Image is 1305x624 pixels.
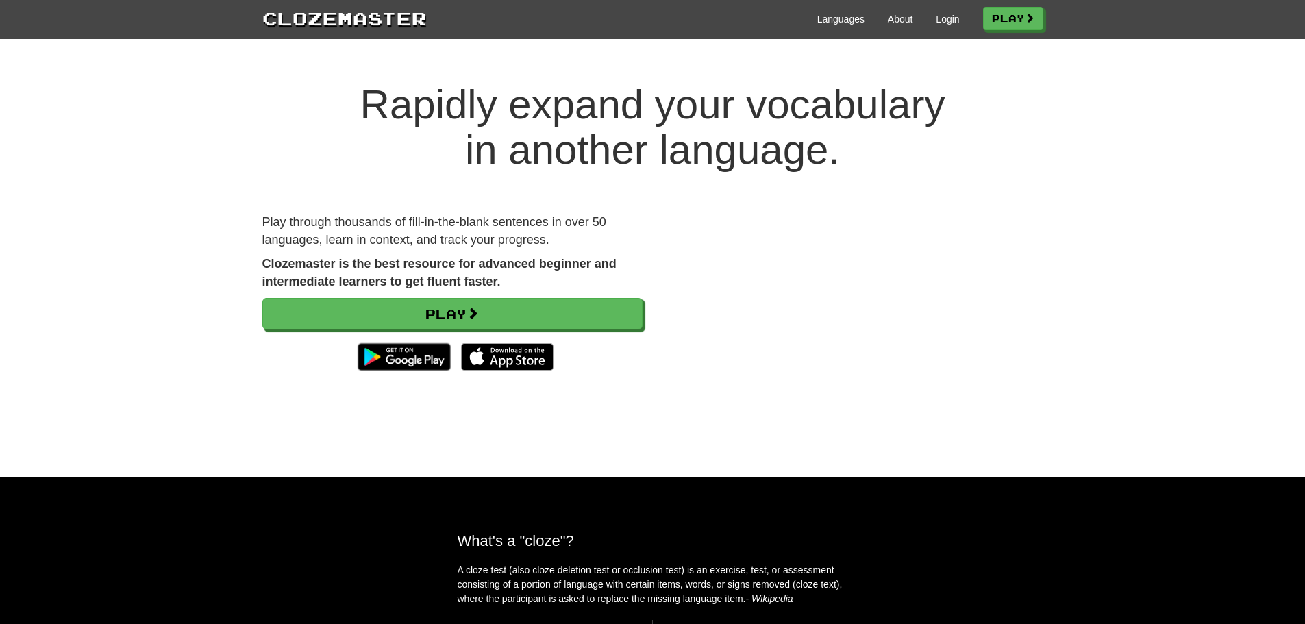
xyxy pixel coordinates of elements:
[461,343,554,371] img: Download_on_the_App_Store_Badge_US-UK_135x40-25178aeef6eb6b83b96f5f2d004eda3bffbb37122de64afbaef7...
[983,7,1043,30] a: Play
[888,12,913,26] a: About
[458,563,848,606] p: A cloze test (also cloze deletion test or occlusion test) is an exercise, test, or assessment con...
[262,214,643,249] p: Play through thousands of fill-in-the-blank sentences in over 50 languages, learn in context, and...
[817,12,865,26] a: Languages
[746,593,793,604] em: - Wikipedia
[262,298,643,329] a: Play
[262,5,427,31] a: Clozemaster
[936,12,959,26] a: Login
[262,257,617,288] strong: Clozemaster is the best resource for advanced beginner and intermediate learners to get fluent fa...
[458,532,848,549] h2: What's a "cloze"?
[351,336,457,377] img: Get it on Google Play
